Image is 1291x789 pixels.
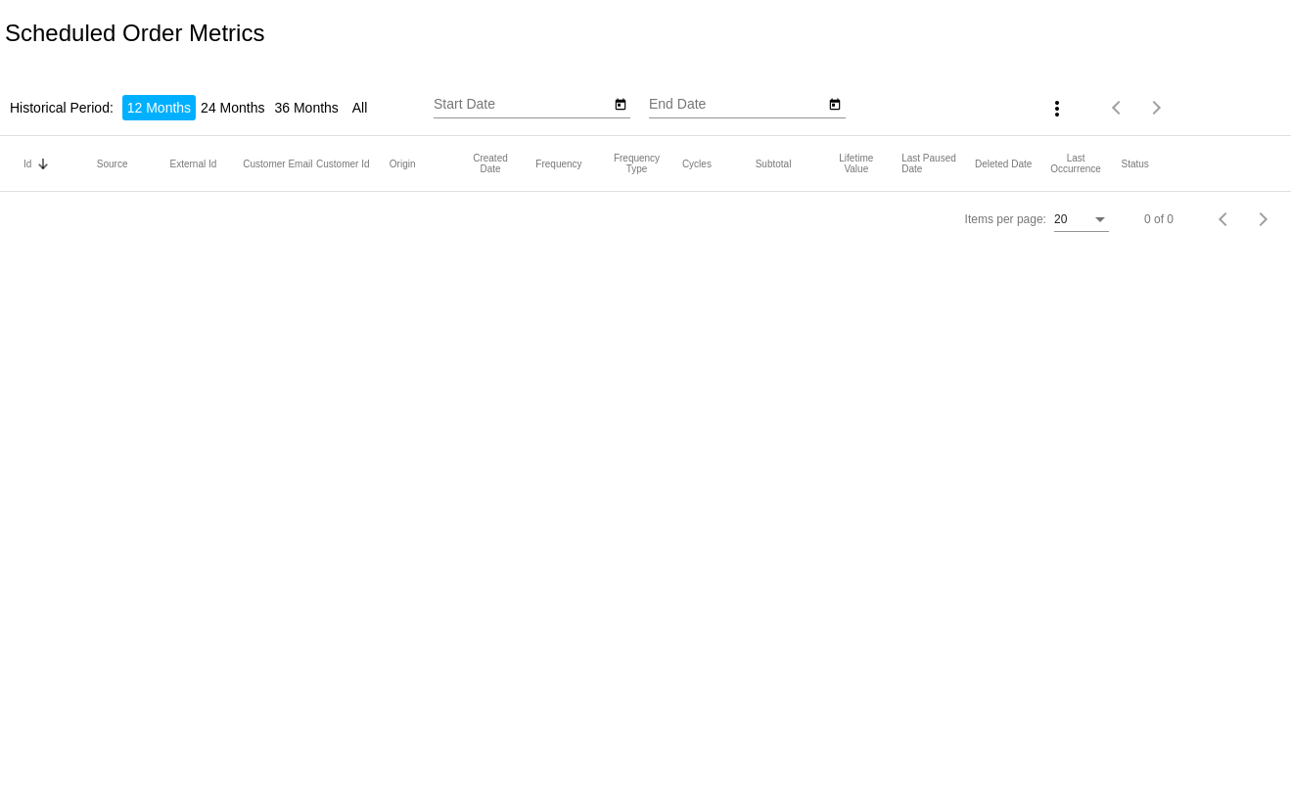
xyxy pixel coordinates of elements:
button: Next page [1137,88,1176,127]
li: 12 Months [122,95,196,120]
mat-select: Items per page: [1054,213,1109,227]
mat-header-cell: Customer Id [316,159,390,169]
h2: Scheduled Order Metrics [5,20,264,47]
mat-header-cell: Customer Email [243,159,316,169]
button: Change sorting for Id [23,158,31,169]
li: 24 Months [196,95,269,120]
button: Change sorting for Frequency [535,158,581,169]
button: Change sorting for CreatedUtc [463,153,519,174]
button: Previous page [1098,88,1137,127]
button: Next page [1244,200,1283,239]
li: 36 Months [269,95,343,120]
mat-header-cell: Origin [390,159,463,169]
button: Change sorting for FrequencyType [609,153,665,174]
div: Items per page: [965,212,1046,226]
li: All [347,95,373,120]
button: Open calendar [610,93,630,114]
li: Historical Period: [5,95,118,120]
button: Change sorting for Subtotal [756,158,792,169]
mat-header-cell: Last Paused Date [901,153,975,174]
button: Change sorting for Cycles [682,158,712,169]
button: Open calendar [825,93,846,114]
mat-header-cell: Source [97,159,170,169]
button: Change sorting for LastOccurrenceUtc [1048,153,1104,174]
mat-header-cell: Deleted Date [975,159,1048,169]
button: Previous page [1205,200,1244,239]
button: Change sorting for OriginalExternalId [170,158,217,169]
button: Change sorting for LifetimeValue [828,153,884,174]
input: End Date [649,97,825,113]
span: 20 [1054,212,1067,226]
button: Change sorting for Status [1121,158,1148,169]
div: 0 of 0 [1144,212,1174,226]
input: Start Date [434,97,610,113]
mat-icon: more_vert [1045,97,1069,120]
